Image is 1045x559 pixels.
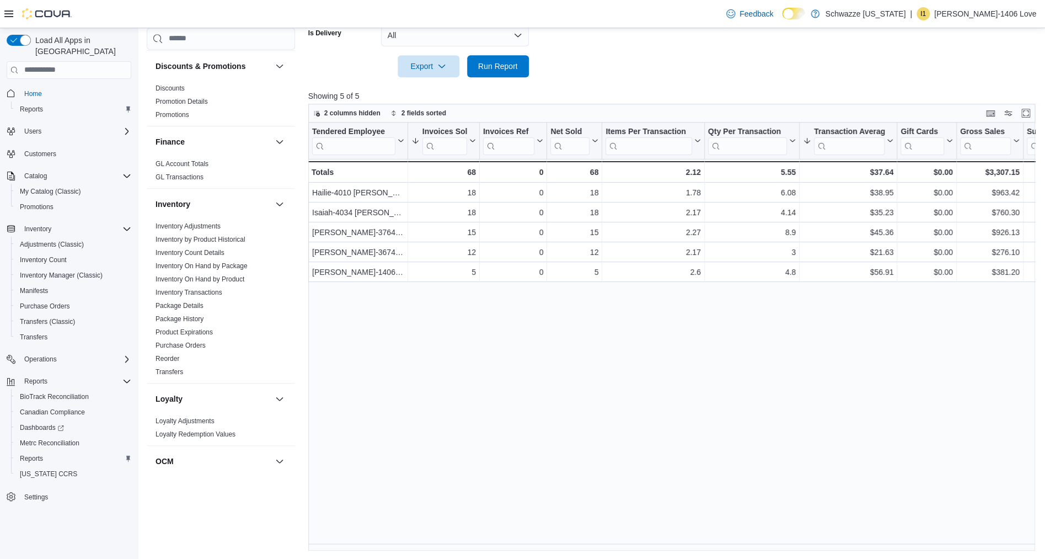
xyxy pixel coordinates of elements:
a: Inventory Manager (Classic) [15,269,107,282]
div: Discounts & Promotions [147,82,295,126]
div: 6.08 [708,186,796,199]
a: Reorder [156,355,179,363]
span: Promotion Details [156,97,208,106]
span: Catalog [24,172,47,180]
span: Reorder [156,354,179,363]
span: Adjustments (Classic) [15,238,131,251]
button: Finance [156,136,271,147]
span: Promotions [15,200,131,214]
span: Inventory Manager (Classic) [20,271,103,280]
div: 15 [411,226,475,239]
div: Loyalty [147,414,295,445]
a: Inventory Count [15,253,71,267]
div: [PERSON_NAME]-3764 [PERSON_NAME] [312,226,404,239]
span: BioTrack Reconciliation [15,390,131,403]
span: My Catalog (Classic) [20,187,81,196]
button: Promotions [11,199,136,215]
a: Purchase Orders [156,342,206,349]
button: Loyalty [273,392,286,406]
div: 18 [550,186,598,199]
div: Net Sold [550,126,590,155]
a: Manifests [15,284,52,297]
div: 2.12 [605,166,700,179]
div: Isaiah-4034 [PERSON_NAME] [312,206,404,219]
button: Inventory Count [11,252,136,268]
span: Loyalty Adjustments [156,417,215,425]
div: Invoices Ref [483,126,534,137]
button: Inventory [20,222,56,236]
span: Customers [20,147,131,161]
button: Gross Sales [960,126,1020,155]
span: GL Transactions [156,173,203,182]
a: Promotions [156,111,189,119]
div: 12 [411,246,475,259]
div: $0.00 [901,186,953,199]
span: GL Account Totals [156,159,208,168]
span: Canadian Compliance [20,408,85,417]
nav: Complex example [7,81,131,534]
div: Finance [147,157,295,188]
h3: Loyalty [156,393,183,404]
span: Inventory On Hand by Package [156,262,248,270]
div: Gift Cards [901,126,944,137]
div: $45.36 [803,226,893,239]
button: Discounts & Promotions [156,61,271,72]
div: 5 [550,265,598,279]
div: $3,307.15 [960,166,1020,179]
a: [US_STATE] CCRS [15,467,82,481]
div: Tendered Employee [312,126,395,137]
button: Catalog [20,169,51,183]
button: Reports [20,375,52,388]
span: Inventory Transactions [156,288,222,297]
span: Manifests [15,284,131,297]
span: Catalog [20,169,131,183]
a: Transfers (Classic) [15,315,79,328]
div: Items Per Transaction [605,126,692,155]
div: 2.17 [605,206,700,219]
a: Transfers [15,331,52,344]
a: Dashboards [11,420,136,435]
div: $276.10 [960,246,1020,259]
div: $0.00 [901,246,953,259]
div: 0 [483,226,543,239]
div: Invoices Ref [483,126,534,155]
div: 4.8 [708,265,796,279]
div: 18 [411,206,475,219]
a: Feedback [722,3,778,25]
button: Settings [2,488,136,504]
p: Schwazze [US_STATE] [825,7,905,20]
span: Load All Apps in [GEOGRAPHIC_DATA] [31,35,131,57]
span: Reports [15,103,131,116]
button: Gift Cards [901,126,953,155]
button: Operations [2,352,136,367]
h3: Discounts & Promotions [156,61,245,72]
button: Finance [273,135,286,148]
span: Inventory Count [15,253,131,267]
span: Reports [20,454,43,463]
button: Discounts & Promotions [273,60,286,73]
a: Transfers [156,368,183,376]
button: Manifests [11,283,136,299]
a: Product Expirations [156,328,213,336]
span: Customers [24,150,56,158]
span: Inventory Count Details [156,248,224,257]
h3: Finance [156,136,185,147]
button: All [381,24,529,46]
span: Reports [15,452,131,465]
button: Tendered Employee [312,126,404,155]
span: Promotions [156,110,189,119]
span: Discounts [156,84,185,93]
a: Settings [20,491,52,504]
button: Customers [2,146,136,162]
a: Inventory Transactions [156,289,222,296]
div: $21.63 [803,246,893,259]
span: Loyalty Redemption Values [156,430,235,439]
span: Purchase Orders [20,302,70,311]
span: Inventory On Hand by Product [156,275,244,284]
span: Metrc Reconciliation [15,436,131,450]
button: Operations [20,353,61,366]
button: BioTrack Reconciliation [11,389,136,404]
span: Export [404,55,453,77]
a: Inventory On Hand by Package [156,262,248,270]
